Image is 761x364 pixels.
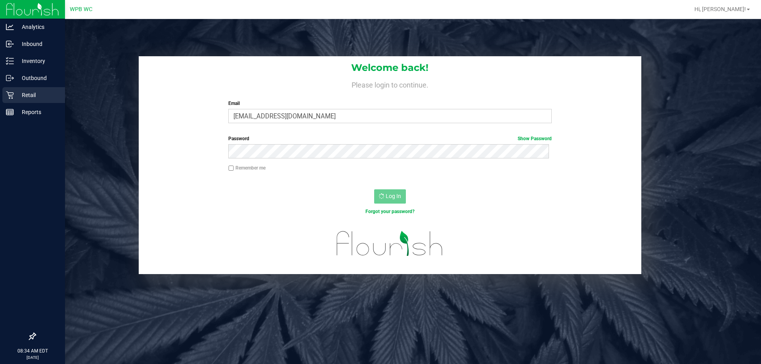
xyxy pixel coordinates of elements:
inline-svg: Analytics [6,23,14,31]
button: Log In [374,189,406,204]
p: Analytics [14,22,61,32]
p: Reports [14,107,61,117]
p: Inbound [14,39,61,49]
inline-svg: Retail [6,91,14,99]
span: Log In [386,193,401,199]
label: Remember me [228,164,266,172]
a: Show Password [518,136,552,141]
span: WPB WC [70,6,92,13]
inline-svg: Inbound [6,40,14,48]
p: Outbound [14,73,61,83]
h1: Welcome back! [139,63,641,73]
h4: Please login to continue. [139,79,641,89]
a: Forgot your password? [365,209,415,214]
inline-svg: Inventory [6,57,14,65]
p: 08:34 AM EDT [4,347,61,354]
label: Email [228,100,551,107]
iframe: Resource center [8,301,32,324]
p: [DATE] [4,354,61,360]
p: Inventory [14,56,61,66]
span: Hi, [PERSON_NAME]! [694,6,746,12]
span: Password [228,136,249,141]
img: flourish_logo.svg [327,223,453,264]
p: Retail [14,90,61,100]
inline-svg: Outbound [6,74,14,82]
input: Remember me [228,166,234,171]
inline-svg: Reports [6,108,14,116]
